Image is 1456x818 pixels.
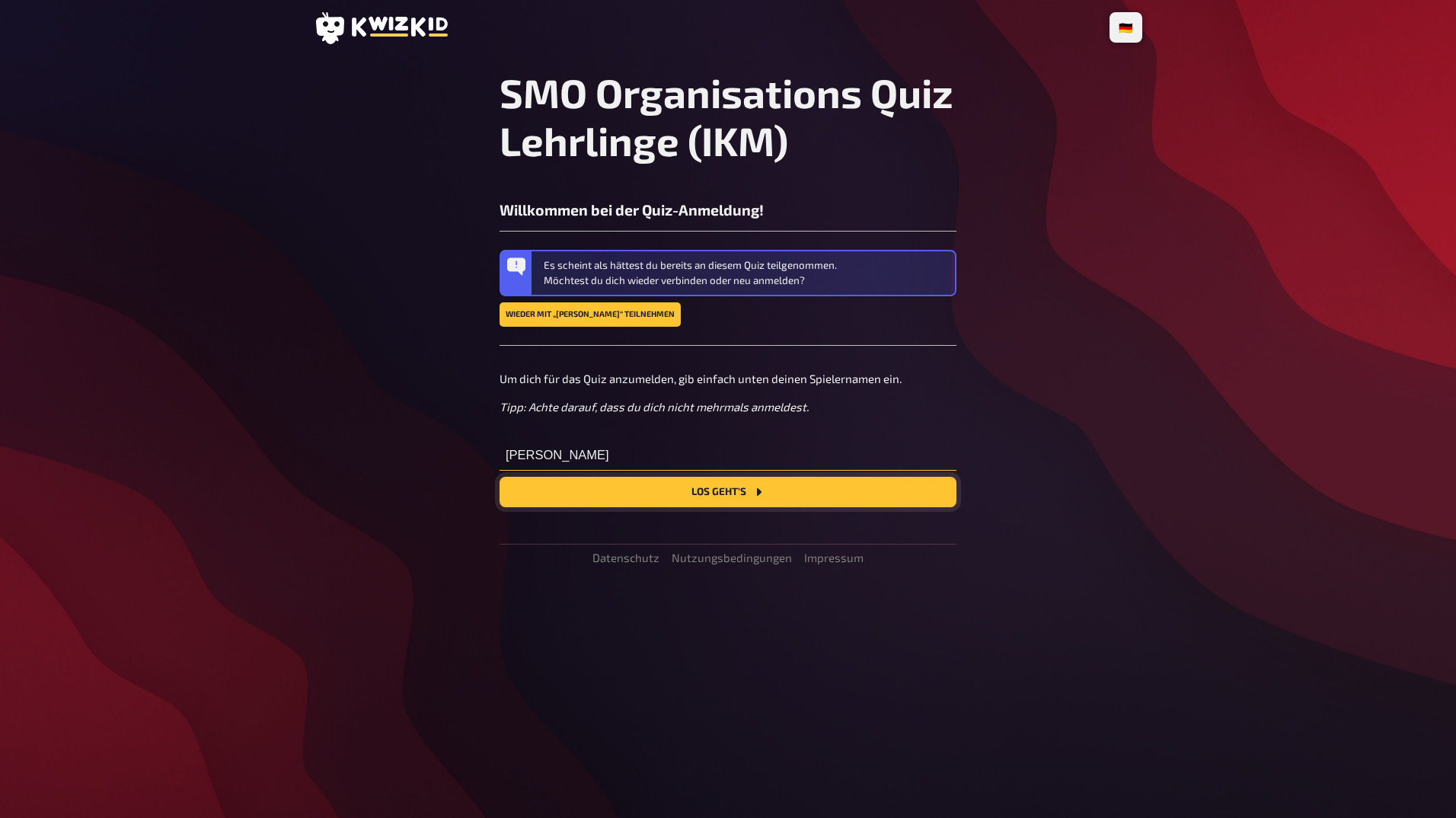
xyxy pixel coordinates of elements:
[500,440,956,471] input: Spielername
[804,551,864,564] a: Impressum
[500,477,956,507] button: Los geht's
[1113,15,1139,40] li: 🇩🇪
[500,370,956,388] p: Um dich für das Quiz anzumelden, gib einfach unten deinen Spielernamen ein.
[500,302,681,327] button: Wieder mit „Nikolas“ teilnehmen
[500,400,809,414] i: Tipp: Achte darauf, dass du dich nicht mehrmals anmeldest.
[500,201,956,219] h3: Willkommen bei der Quiz-Anmeldung!
[500,69,956,165] h1: SMO Organisations Quiz Lehrlinge (IKM)
[592,551,659,564] a: Datenschutz
[544,257,949,289] div: Es scheint als hättest du bereits an diesem Quiz teilgenommen. Möchtest du dich wieder verbinden ...
[672,551,792,564] a: Nutzungsbedingungen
